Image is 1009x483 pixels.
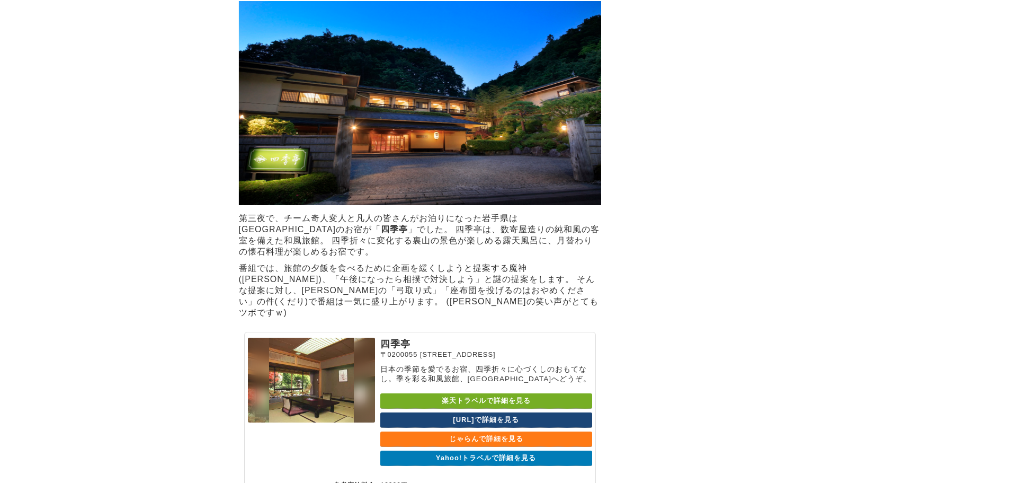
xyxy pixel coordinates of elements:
[381,225,408,234] strong: 四季亭
[380,451,592,466] a: Yahoo!トラベルで詳細を見る
[248,338,375,423] img: 四季亭
[380,432,592,447] a: じゃらんで詳細を見る
[380,338,592,350] p: 四季亭
[380,365,592,384] p: 日本の季節を愛でるお宿、四季折々に心づくしのおもてなし。季を彩る和風旅館、[GEOGRAPHIC_DATA]へどうぞ。
[380,412,592,428] a: [URL]で詳細を見る
[380,350,418,358] span: 〒0200055
[380,393,592,409] a: 楽天トラベルで詳細を見る
[420,350,496,358] span: [STREET_ADDRESS]
[239,260,601,321] p: 番組では、旅館の夕飯を食べるために企画を緩くしようと提案する魔神([PERSON_NAME])、「午後になったら相撲で対決しよう」と謎の提案をします。 そんな提案に対し、[PERSON_NAME...
[239,1,601,205] img: 四季亭
[239,210,601,260] p: 第三夜で、チーム奇人変人と凡人の皆さんがお泊りになった岩手県は[GEOGRAPHIC_DATA]のお宿が「 」でした。 四季亭は、数寄屋造りの純和風の客室を備えた和風旅館。 四季折々に変化する裏...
